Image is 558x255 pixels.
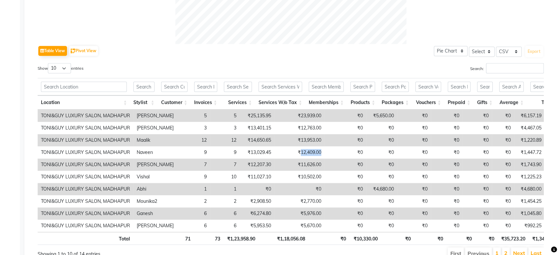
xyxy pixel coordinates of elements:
[414,232,446,245] th: ₹0
[48,63,71,73] select: Showentries
[161,82,188,92] input: Search Customer
[492,183,514,195] td: ₹0
[255,95,305,110] th: Services W/o Tax: activate to sort column ascending
[366,110,397,122] td: ₹5,650.00
[221,95,255,110] th: Services: activate to sort column ascending
[382,82,409,92] input: Search Packages
[71,49,76,54] img: pivot.png
[210,134,240,146] td: 12
[305,95,347,110] th: Memberships: activate to sort column ascending
[431,220,463,232] td: ₹0
[274,171,325,183] td: ₹10,502.00
[191,95,221,110] th: Invoices: activate to sort column ascending
[397,207,431,220] td: ₹0
[133,82,154,92] input: Search Stylist
[431,159,463,171] td: ₹0
[240,110,274,122] td: ₹25,135.95
[325,207,366,220] td: ₹0
[397,220,431,232] td: ₹0
[274,110,325,122] td: ₹23,939.00
[431,146,463,159] td: ₹0
[38,134,133,146] td: TONI&GUY LUXURY SALON, MADHAPUR
[38,146,133,159] td: TONI&GUY LUXURY SALON, MADHAPUR
[397,159,431,171] td: ₹0
[492,220,514,232] td: ₹0
[492,122,514,134] td: ₹0
[259,82,302,92] input: Search Services W/o Tax
[463,159,492,171] td: ₹0
[38,171,133,183] td: TONI&GUY LUXURY SALON, MADHAPUR
[240,134,274,146] td: ₹14,650.65
[514,171,545,183] td: ₹1,225.23
[474,95,496,110] th: Gifts: activate to sort column ascending
[133,146,177,159] td: Naveen
[325,110,366,122] td: ₹0
[463,207,492,220] td: ₹0
[325,195,366,207] td: ₹0
[492,134,514,146] td: ₹0
[69,46,98,56] button: Pivot View
[210,220,240,232] td: 6
[492,110,514,122] td: ₹0
[133,122,177,134] td: [PERSON_NAME]
[133,207,177,220] td: Ganesh
[38,232,133,245] th: Total
[177,122,210,134] td: 3
[274,159,325,171] td: ₹11,626.00
[325,183,366,195] td: ₹0
[463,171,492,183] td: ₹0
[366,220,397,232] td: ₹0
[444,95,474,110] th: Prepaid: activate to sort column ascending
[210,195,240,207] td: 2
[274,183,325,195] td: ₹0
[431,122,463,134] td: ₹0
[397,146,431,159] td: ₹0
[38,195,133,207] td: TONI&GUY LUXURY SALON, MADHAPUR
[397,122,431,134] td: ₹0
[177,146,210,159] td: 9
[210,146,240,159] td: 9
[133,220,177,232] td: [PERSON_NAME]
[240,220,274,232] td: ₹5,953.50
[397,195,431,207] td: ₹0
[463,134,492,146] td: ₹0
[463,110,492,122] td: ₹0
[38,122,133,134] td: TONI&GUY LUXURY SALON, MADHAPUR
[240,195,274,207] td: ₹2,908.50
[158,95,191,110] th: Customer: activate to sort column ascending
[224,82,252,92] input: Search Services
[38,95,130,110] th: Location: activate to sort column ascending
[415,82,441,92] input: Search Vouchers
[38,183,133,195] td: TONI&GUY LUXURY SALON, MADHAPUR
[325,159,366,171] td: ₹0
[397,183,431,195] td: ₹0
[514,195,545,207] td: ₹1,454.25
[177,207,210,220] td: 6
[240,171,274,183] td: ₹11,027.10
[350,82,375,92] input: Search Products
[497,232,528,245] th: ₹35,723.20
[133,183,177,195] td: Abhi
[492,171,514,183] td: ₹0
[514,207,545,220] td: ₹1,045.80
[309,82,344,92] input: Search Memberships
[240,183,274,195] td: ₹0
[366,171,397,183] td: ₹0
[38,159,133,171] td: TONI&GUY LUXURY SALON, MADHAPUR
[492,159,514,171] td: ₹0
[210,207,240,220] td: 6
[366,134,397,146] td: ₹0
[177,171,210,183] td: 9
[366,159,397,171] td: ₹0
[224,232,259,245] th: ₹1,23,958.90
[177,110,210,122] td: 5
[274,207,325,220] td: ₹5,976.00
[446,232,475,245] th: ₹0
[177,183,210,195] td: 1
[514,134,545,146] td: ₹1,220.89
[38,63,84,73] label: Show entries
[349,232,381,245] th: ₹10,330.00
[525,46,543,57] button: Export
[41,82,127,92] input: Search Location
[463,220,492,232] td: ₹0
